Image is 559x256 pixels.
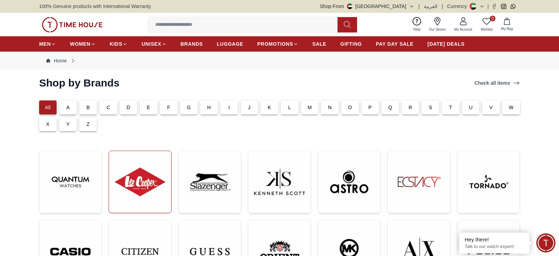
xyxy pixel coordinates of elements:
a: 0Wishlist [477,16,497,33]
a: Instagram [501,4,506,9]
span: | [419,3,420,10]
span: KIDS [110,40,122,47]
button: العربية [424,3,437,10]
span: UNISEX [141,40,161,47]
span: SALE [312,40,326,47]
span: | [487,3,489,10]
a: WOMEN [70,38,96,50]
span: [DATE] DEALS [428,40,465,47]
p: S [429,104,433,111]
p: Q [388,104,392,111]
a: GIFTING [340,38,362,50]
a: MEN [39,38,56,50]
p: Y [66,121,70,128]
img: ... [42,17,103,32]
p: M [307,104,312,111]
img: ... [254,157,305,207]
span: 0 [490,16,495,21]
a: Help [409,16,425,33]
button: Shop From[GEOGRAPHIC_DATA] [320,3,414,10]
img: ... [184,157,235,207]
img: ... [115,157,165,207]
p: X [46,121,50,128]
p: W [509,104,513,111]
a: UNISEX [141,38,166,50]
p: G [187,104,191,111]
p: T [449,104,452,111]
p: E [147,104,150,111]
img: ... [324,157,375,207]
span: MEN [39,40,51,47]
p: D [126,104,130,111]
img: ... [45,157,96,207]
span: Wishlist [478,27,495,32]
a: Check all items [473,78,521,88]
p: L [288,104,291,111]
div: Hey there! [465,236,524,243]
span: BRANDS [181,40,203,47]
a: Our Stores [425,16,450,33]
span: PAY DAY SALE [376,40,414,47]
div: Chat Widget [536,233,556,253]
a: Facebook [492,4,497,9]
a: PROMOTIONS [257,38,298,50]
a: PAY DAY SALE [376,38,414,50]
span: Our Stores [426,27,449,32]
img: United Arab Emirates [347,3,353,9]
div: Currency [447,3,470,10]
a: Whatsapp [510,4,516,9]
p: O [348,104,352,111]
span: My Bag [498,26,516,31]
p: K [268,104,271,111]
a: [DATE] DEALS [428,38,465,50]
p: J [248,104,251,111]
p: U [469,104,472,111]
p: B [86,104,90,111]
img: ... [463,157,514,207]
a: SALE [312,38,326,50]
p: N [328,104,332,111]
span: | [442,3,443,10]
p: H [207,104,211,111]
span: PROMOTIONS [257,40,293,47]
span: My Account [451,27,475,32]
h2: Shop by Brands [39,77,119,89]
p: R [409,104,412,111]
p: C [107,104,110,111]
span: 100% Genuine products with International Warranty [39,3,151,10]
a: BRANDS [181,38,203,50]
span: GIFTING [340,40,362,47]
span: LUGGAGE [217,40,244,47]
button: My Bag [497,16,517,33]
a: LUGGAGE [217,38,244,50]
a: Home [46,57,67,64]
p: All [45,104,51,111]
span: WOMEN [70,40,90,47]
p: P [369,104,372,111]
p: V [489,104,493,111]
p: F [167,104,170,111]
p: Z [87,121,90,128]
p: I [228,104,230,111]
span: Help [411,27,423,32]
p: Talk to our watch expert! [465,244,524,250]
nav: Breadcrumb [39,52,520,70]
p: A [66,104,70,111]
img: ... [393,157,444,207]
a: KIDS [110,38,128,50]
